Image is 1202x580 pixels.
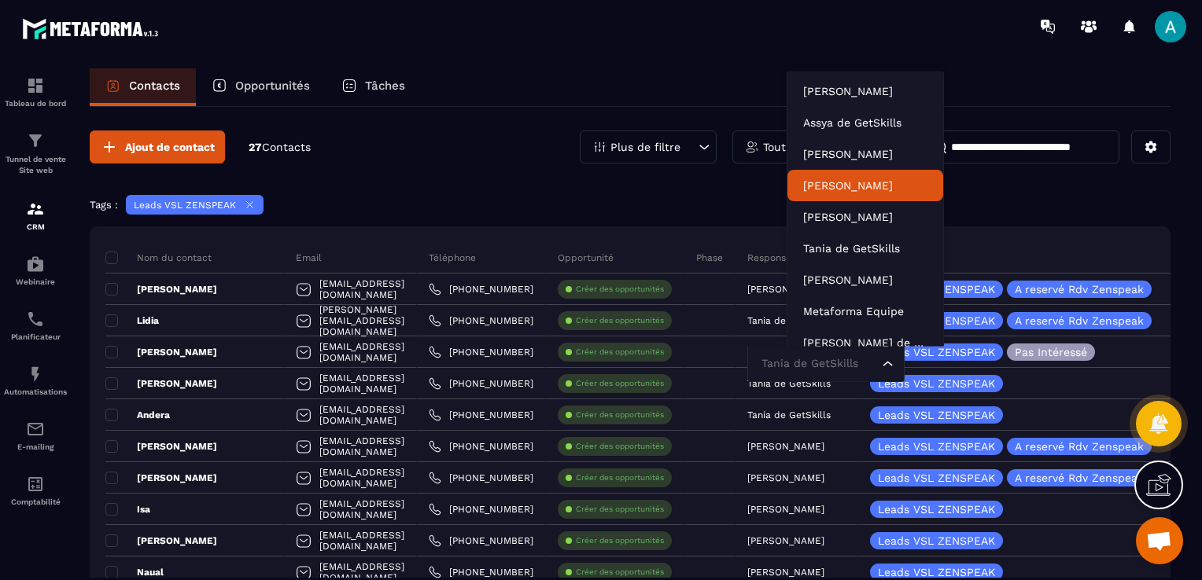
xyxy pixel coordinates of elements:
p: Téléphone [429,251,476,264]
a: formationformationTunnel de vente Site web [4,119,67,188]
p: Leads VSL ZENSPEAK [878,504,995,515]
p: [PERSON_NAME] [747,441,824,452]
p: Andera [105,409,170,421]
p: Tania de GetSkills [747,378,831,389]
p: Créer des opportunités [576,347,664,358]
a: Opportunités [196,68,326,106]
p: Naual [105,566,164,578]
p: Pas Intéressé [1015,347,1087,358]
p: [PERSON_NAME] [747,284,824,295]
a: [PHONE_NUMBER] [429,314,533,327]
p: A reservé Rdv Zenspeak [1015,441,1144,452]
p: Email [296,251,322,264]
p: Créer des opportunités [576,504,664,515]
a: [PHONE_NUMBER] [429,503,533,516]
p: Contacts [129,79,180,93]
img: formation [26,200,45,218]
p: Tania de GetSkills [747,409,831,420]
p: Responsable [747,251,806,264]
p: Nizar NCHIOUA [803,178,927,193]
a: [PHONE_NUMBER] [429,440,533,453]
a: formationformationTableau de bord [4,64,67,119]
p: Planificateur [4,332,67,341]
input: Search for option [758,355,879,373]
p: Isa [105,503,150,516]
p: CRM [4,222,67,231]
p: Tunnel de vente Site web [4,154,67,176]
span: Contacts [262,141,311,153]
p: Créer des opportunités [576,315,664,326]
a: automationsautomationsWebinaire [4,243,67,298]
p: Tâches [365,79,405,93]
p: [PERSON_NAME] [105,534,217,547]
img: automations [26,255,45,273]
p: Metaforma Equipe [803,303,927,319]
p: Plus de filtre [610,141,680,152]
img: scheduler [26,310,45,329]
p: Webinaire [4,277,67,286]
a: automationsautomationsAutomatisations [4,353,67,408]
p: Créer des opportunités [576,567,664,578]
p: Leads VSL ZENSPEAK [878,535,995,546]
p: [PERSON_NAME] [105,346,217,358]
div: Ouvrir le chat [1136,517,1183,564]
p: Tags : [90,199,118,211]
a: schedulerschedulerPlanificateur [4,298,67,353]
a: [PHONE_NUMBER] [429,566,533,578]
p: Tableau de bord [4,99,67,108]
p: Leads VSL ZENSPEAK [878,567,995,578]
p: Leads VSL ZENSPEAK [878,378,995,389]
a: Contacts [90,68,196,106]
a: [PHONE_NUMBER] [429,409,533,421]
p: Leads VSL ZENSPEAK [878,347,995,358]
a: emailemailE-mailing [4,408,67,463]
a: formationformationCRM [4,188,67,243]
p: Créer des opportunités [576,284,664,295]
p: [PERSON_NAME] [747,567,824,578]
p: Timéo DELALEX [803,272,927,288]
p: Tout le monde [763,141,840,152]
p: 27 [249,140,311,155]
p: Leads VSL ZENSPEAK [878,472,995,483]
p: Leads VSL ZENSPEAK [134,200,236,211]
p: Automatisations [4,387,67,396]
p: Tania de GetSkills [803,240,927,256]
a: [PHONE_NUMBER] [429,346,533,358]
p: A reservé Rdv Zenspeak [1015,315,1144,326]
img: formation [26,131,45,150]
p: A reservé Rdv Zenspeak [1015,284,1144,295]
img: automations [26,365,45,384]
p: Assya de GetSkills [803,115,927,130]
p: Opportunités [235,79,310,93]
p: Créer des opportunités [576,472,664,483]
p: Opportunité [558,251,614,264]
a: [PHONE_NUMBER] [429,377,533,390]
p: A reservé Rdv Zenspeak [1015,472,1144,483]
p: Lidia [105,314,159,327]
img: formation [26,76,45,95]
p: [PERSON_NAME] [105,283,217,296]
p: [PERSON_NAME] [105,377,217,390]
p: E-mailing [4,442,67,451]
p: [PERSON_NAME] [747,472,824,483]
button: Ajout de contact [90,130,225,163]
a: Tâches [326,68,421,106]
p: [PERSON_NAME] [105,472,217,484]
p: Marilyne de Getskills [803,335,927,351]
a: [PHONE_NUMBER] [429,283,533,296]
p: Phase [696,251,723,264]
img: email [26,420,45,439]
p: Stéphane WALLY [803,83,927,99]
a: [PHONE_NUMBER] [429,534,533,547]
p: Nom du contact [105,251,212,264]
img: accountant [26,475,45,494]
img: logo [22,14,164,43]
p: [PERSON_NAME] [105,440,217,453]
span: Ajout de contact [125,139,215,155]
p: Créer des opportunités [576,409,664,420]
a: accountantaccountantComptabilité [4,463,67,518]
a: [PHONE_NUMBER] [429,472,533,484]
p: Leads VSL ZENSPEAK [878,409,995,420]
p: Leads VSL ZENSPEAK [878,441,995,452]
p: Créer des opportunités [576,441,664,452]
